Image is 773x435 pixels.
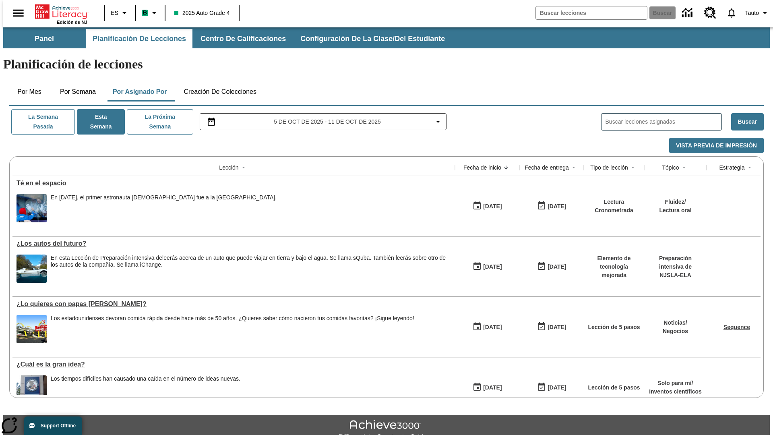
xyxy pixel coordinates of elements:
[649,379,702,387] p: Solo para mí /
[534,380,569,395] button: 04/13/26: Último día en que podrá accederse la lección
[17,375,47,404] img: Letrero cerca de un edificio dice Oficina de Patentes y Marcas de los Estados Unidos. La economía...
[659,206,691,215] p: Lectura oral
[106,82,174,101] button: Por asignado por
[51,255,446,268] testabrev: leerás acerca de un auto que puede viajar en tierra y bajo el agua. Se llama sQuba. También leerá...
[588,323,640,331] p: Lección de 5 pasos
[6,1,30,25] button: Abrir el menú lateral
[731,113,764,130] button: Buscar
[93,34,186,43] span: Planificación de lecciones
[86,29,192,48] button: Planificación de lecciones
[745,163,754,172] button: Sort
[723,324,750,330] a: Sequence
[677,2,699,24] a: Centro de información
[719,164,744,172] div: Estrategia
[194,29,292,48] button: Centro de calificaciones
[203,117,443,126] button: Seleccione el intervalo de fechas opción del menú
[3,27,770,48] div: Subbarra de navegación
[17,255,47,283] img: Un automóvil de alta tecnología flotando en el agua.
[219,164,238,172] div: Lección
[17,194,47,222] img: Un astronauta, el primero del Reino Unido que viaja a la Estación Espacial Internacional, saluda ...
[3,57,770,72] h1: Planificación de lecciones
[17,361,451,368] a: ¿Cuál es la gran idea?, Lecciones
[648,254,703,280] p: Preparación intensiva de NJSLA-ELA
[649,387,702,396] p: Inventos científicos
[17,361,451,368] div: ¿Cuál es la gran idea?
[433,117,443,126] svg: Collapse Date Range Filter
[470,380,504,395] button: 04/07/25: Primer día en que estuvo disponible la lección
[54,82,102,101] button: Por semana
[588,383,640,392] p: Lección de 5 pasos
[35,4,87,20] a: Portada
[590,164,628,172] div: Tipo de lección
[41,423,76,429] span: Support Offline
[17,240,451,247] div: ¿Los autos del futuro?
[742,6,773,20] button: Perfil/Configuración
[536,6,647,19] input: Buscar campo
[51,375,240,382] div: Los tiempos difíciles han causado una caída en el número de ideas nuevas.
[548,201,566,211] div: [DATE]
[9,82,50,101] button: Por mes
[239,163,248,172] button: Sort
[3,29,452,48] div: Subbarra de navegación
[4,29,85,48] button: Panel
[483,322,502,332] div: [DATE]
[470,199,504,214] button: 10/06/25: Primer día en que estuvo disponible la lección
[138,6,162,20] button: Boost El color de la clase es verde menta. Cambiar el color de la clase.
[463,164,501,172] div: Fecha de inicio
[659,198,691,206] p: Fluidez /
[483,201,502,211] div: [DATE]
[679,163,689,172] button: Sort
[107,6,133,20] button: Lenguaje: ES, Selecciona un idioma
[470,259,504,274] button: 07/23/25: Primer día en que estuvo disponible la lección
[663,319,688,327] p: Noticias /
[17,180,451,187] a: Té en el espacio, Lecciones
[588,254,640,280] p: Elemento de tecnología mejorada
[177,82,263,101] button: Creación de colecciones
[51,315,414,322] div: Los estadounidenses devoran comida rápida desde hace más de 50 años. ¿Quieres saber cómo nacieron...
[483,262,502,272] div: [DATE]
[143,8,147,18] span: B
[24,416,82,435] button: Support Offline
[662,164,679,172] div: Tópico
[606,116,721,128] input: Buscar lecciones asignadas
[300,34,445,43] span: Configuración de la clase/del estudiante
[17,300,451,308] a: ¿Lo quieres con papas fritas?, Lecciones
[483,383,502,393] div: [DATE]
[548,383,566,393] div: [DATE]
[628,163,638,172] button: Sort
[525,164,569,172] div: Fecha de entrega
[51,375,240,404] div: Los tiempos difíciles han causado una caída en el número de ideas nuevas.
[174,9,230,17] span: 2025 Auto Grade 4
[51,255,451,283] div: En esta Lección de Preparación intensiva de leerás acerca de un auto que puede viajar en tierra y...
[35,3,87,25] div: Portada
[534,319,569,335] button: 07/20/26: Último día en que podrá accederse la lección
[294,29,451,48] button: Configuración de la clase/del estudiante
[588,198,640,215] p: Lectura Cronometrada
[721,2,742,23] a: Notificaciones
[17,240,451,247] a: ¿Los autos del futuro? , Lecciones
[111,9,118,17] span: ES
[663,327,688,336] p: Negocios
[57,20,87,25] span: Edición de NJ
[470,319,504,335] button: 07/14/25: Primer día en que estuvo disponible la lección
[548,262,566,272] div: [DATE]
[534,259,569,274] button: 06/30/26: Último día en que podrá accederse la lección
[200,34,286,43] span: Centro de calificaciones
[17,180,451,187] div: Té en el espacio
[548,322,566,332] div: [DATE]
[11,109,75,135] button: La semana pasada
[51,194,277,222] div: En diciembre de 2015, el primer astronauta británico fue a la Estación Espacial Internacional.
[127,109,193,135] button: La próxima semana
[501,163,511,172] button: Sort
[51,255,451,268] div: En esta Lección de Preparación intensiva de
[745,9,759,17] span: Tauto
[569,163,579,172] button: Sort
[17,300,451,308] div: ¿Lo quieres con papas fritas?
[669,138,764,153] button: Vista previa de impresión
[274,118,381,126] span: 5 de oct de 2025 - 11 de oct de 2025
[77,109,125,135] button: Esta semana
[35,34,54,43] span: Panel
